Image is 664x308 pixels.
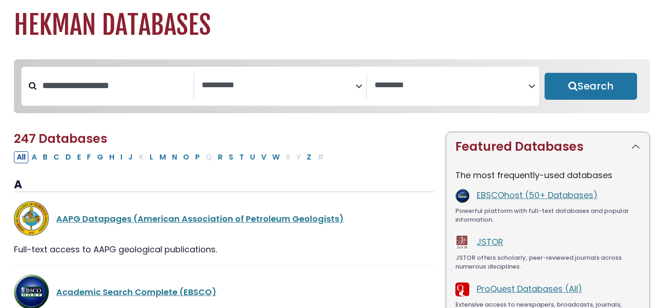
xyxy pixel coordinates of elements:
[477,283,582,295] a: ProQuest Databases (All)
[14,151,28,163] button: All
[455,169,640,181] p: The most frequently-used databases
[94,151,106,163] button: Filter Results G
[180,151,192,163] button: Filter Results O
[14,59,650,113] nav: Search filters
[51,151,62,163] button: Filter Results C
[477,236,503,248] a: JSTOR
[14,243,434,256] div: Full-text access to AAPG geological publications.
[56,213,344,225] a: AAPG Datapages (American Association of Petroleum Geologists)
[270,151,283,163] button: Filter Results W
[29,151,39,163] button: Filter Results A
[118,151,125,163] button: Filter Results I
[258,151,269,163] button: Filter Results V
[56,286,217,298] a: Academic Search Complete (EBSCO)
[215,151,225,163] button: Filter Results R
[455,253,640,271] div: JSTOR offers scholarly, peer-reviewed journals across numerous disciplines.
[446,132,650,161] button: Featured Databases
[169,151,180,163] button: Filter Results N
[375,81,528,90] textarea: Search
[157,151,169,163] button: Filter Results M
[63,151,74,163] button: Filter Results D
[84,151,94,163] button: Filter Results F
[37,78,193,93] input: Search database by title or keyword
[247,151,258,163] button: Filter Results U
[106,151,117,163] button: Filter Results H
[14,151,328,162] div: Alpha-list to filter by first letter of database name
[74,151,84,163] button: Filter Results E
[125,151,136,163] button: Filter Results J
[304,151,314,163] button: Filter Results Z
[477,189,598,201] a: EBSCOhost (50+ Databases)
[14,10,650,41] h1: Hekman Databases
[14,130,107,147] span: 247 Databases
[202,81,355,90] textarea: Search
[226,151,236,163] button: Filter Results S
[455,206,640,225] div: Powerful platform with full-text databases and popular information.
[192,151,203,163] button: Filter Results P
[545,73,637,100] button: Submit for Search Results
[14,178,434,192] h3: A
[237,151,247,163] button: Filter Results T
[40,151,50,163] button: Filter Results B
[147,151,156,163] button: Filter Results L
